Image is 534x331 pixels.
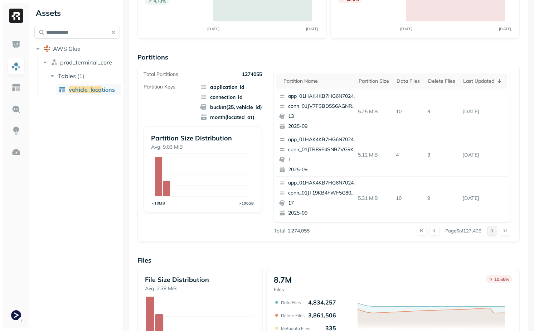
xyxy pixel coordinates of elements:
tspan: <10MB [152,201,165,206]
img: Terminal [11,310,21,320]
p: Files [137,256,520,264]
p: Sep 24, 2025 [460,192,508,205]
p: File Size Distribution [145,275,255,284]
button: Tables(1) [49,70,121,82]
p: Sep 24, 2025 [460,149,508,161]
img: Optimization [11,148,21,157]
p: app_01HAK4KB7HG6N7024210G3S8D5 [288,93,358,100]
p: 5.12 MiB [355,149,393,161]
p: 5.31 MiB [355,192,393,205]
tspan: >100GB [239,201,254,206]
img: table [59,86,66,93]
span: month(located_at) [200,114,262,121]
p: 2025-09 [288,210,358,217]
p: Avg. 9.03 MiB [151,144,254,150]
img: namespace [51,59,58,66]
img: Asset Explorer [11,83,21,92]
div: Last updated [463,77,504,85]
p: 13 [288,113,358,120]
button: app_01HAK4KB7HG6N7024210G3S8D5conn_01JT19KB4FWF5G80K7W9DN0C1R172025-09 [276,177,361,220]
p: 1,274,055 [287,227,310,234]
p: conn_01JV7FSBD5S6AGNRYBS1N0KEX6 [288,103,358,110]
p: Delete Files [281,313,305,318]
p: 2025-09 [288,166,358,173]
tspan: [DATE] [499,27,511,31]
button: prod_terminal_core [42,57,120,68]
p: Total Partitions [144,71,178,78]
p: app_01HAK4KB7HG6N7024210G3S8D5 [288,136,358,143]
img: Dashboard [11,40,21,49]
p: 10.65 % [494,277,509,282]
p: Avg. 2.38 MiB [145,285,255,292]
p: 9 [424,105,460,118]
button: app_01HAK4KB7HG6N7024210G3S8D5conn_01JV7FSBD5S6AGNRYBS1N0KEX6132025-09 [276,90,361,133]
p: 17 [288,200,358,207]
p: 5.25 MiB [355,105,393,118]
button: app_01HAK4KB7HG6N7024210G3S8D5conn_01JTR89E4SNBZVG9K0J1PYF7MT12025-09 [276,133,361,176]
p: ( 1 ) [77,72,84,80]
p: Files [274,286,292,293]
img: Query Explorer [11,105,21,114]
img: Insights [11,126,21,135]
span: AWS Glue [53,45,81,52]
button: AWS Glue [34,43,120,54]
p: 2025-09 [288,123,358,130]
p: Partition Size Distribution [151,134,254,142]
p: 8.7M [274,275,292,285]
p: 1274055 [242,71,262,78]
p: conn_01JTR89E4SNBZVG9K0J1PYF7MT [288,146,358,153]
img: Ryft [9,9,23,23]
p: 1 [288,156,358,163]
span: bucket(25, vehicle_id) [200,104,262,111]
tspan: [DATE] [400,27,412,31]
p: 4,834,257 [308,299,336,306]
span: prod_terminal_core [60,59,112,66]
p: app_01HAK4KB7HG6N7024210G3S8D5 [288,179,358,187]
p: Metadata Files [281,326,310,331]
img: Assets [11,62,21,71]
p: 3 [424,149,460,161]
p: Page 6 of 127,406 [445,227,481,234]
p: Total [274,227,285,234]
span: connection_id [200,93,262,101]
div: Delete Files [428,78,456,85]
tspan: [DATE] [306,27,318,31]
img: root [44,45,51,52]
p: 9 [424,192,460,205]
p: 10 [393,105,424,118]
p: Partition Keys [144,83,175,90]
p: Data Files [281,300,301,305]
p: 10 [393,192,424,205]
p: Partitions [137,53,520,61]
span: vehicle_loca [69,86,102,93]
a: vehicle_locations [56,84,121,95]
div: Partition name [283,78,351,85]
p: 4 [393,149,424,161]
tspan: [DATE] [207,27,219,31]
span: Tables [58,72,76,80]
div: Partition size [359,78,390,85]
p: Sep 24, 2025 [460,105,508,118]
p: 3,861,506 [308,312,336,319]
span: application_id [200,83,262,91]
p: conn_01JT19KB4FWF5G80K7W9DN0C1R [288,190,358,197]
div: Data Files [397,78,421,85]
div: Assets [34,7,120,19]
span: tions [102,86,115,93]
